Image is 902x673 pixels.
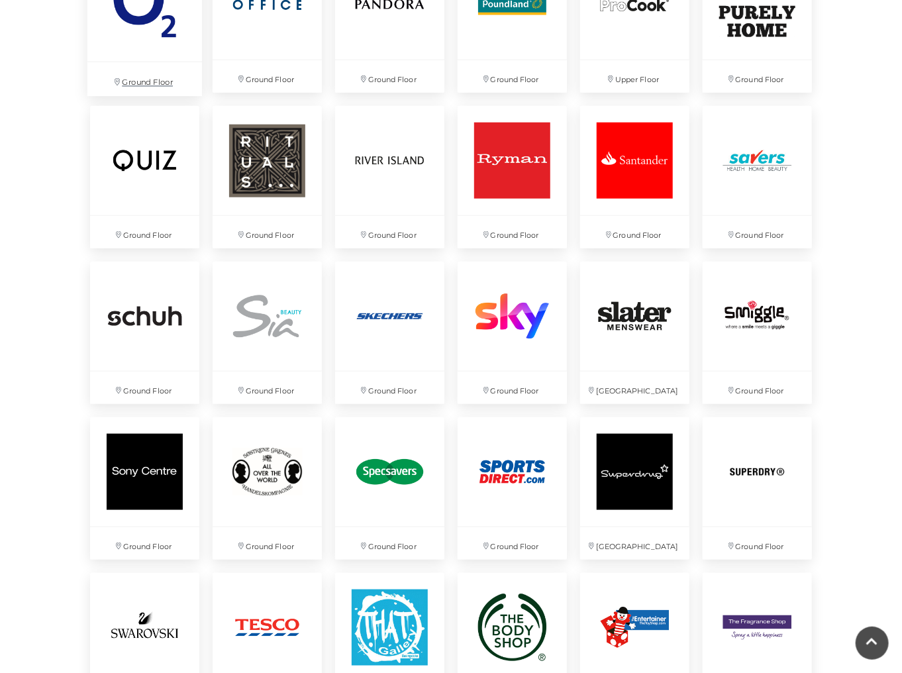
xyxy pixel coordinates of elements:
[83,255,206,411] a: Ground Floor
[335,372,444,404] p: Ground Floor
[206,411,328,566] a: Ground Floor
[580,527,689,560] p: [GEOGRAPHIC_DATA]
[458,527,567,560] p: Ground Floor
[206,255,328,411] a: Ground Floor
[696,99,819,255] a: Ground Floor
[90,527,199,560] p: Ground Floor
[580,216,689,248] p: Ground Floor
[328,411,451,566] a: Ground Floor
[458,372,567,404] p: Ground Floor
[703,527,812,560] p: Ground Floor
[90,372,199,404] p: Ground Floor
[213,372,322,404] p: Ground Floor
[696,411,819,566] a: Ground Floor
[580,60,689,93] p: Upper Floor
[696,255,819,411] a: Ground Floor
[213,527,322,560] p: Ground Floor
[83,411,206,566] a: Ground Floor
[335,60,444,93] p: Ground Floor
[328,255,451,411] a: Ground Floor
[458,216,567,248] p: Ground Floor
[87,62,202,96] p: Ground Floor
[335,527,444,560] p: Ground Floor
[574,99,696,255] a: Ground Floor
[213,60,322,93] p: Ground Floor
[213,216,322,248] p: Ground Floor
[451,255,574,411] a: Ground Floor
[83,99,206,255] a: Ground Floor
[90,216,199,248] p: Ground Floor
[451,99,574,255] a: Ground Floor
[451,411,574,566] a: Ground Floor
[206,99,328,255] a: Ground Floor
[703,372,812,404] p: Ground Floor
[335,216,444,248] p: Ground Floor
[580,372,689,404] p: [GEOGRAPHIC_DATA]
[703,216,812,248] p: Ground Floor
[703,60,812,93] p: Ground Floor
[458,60,567,93] p: Ground Floor
[574,411,696,566] a: [GEOGRAPHIC_DATA]
[574,255,696,411] a: [GEOGRAPHIC_DATA]
[328,99,451,255] a: Ground Floor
